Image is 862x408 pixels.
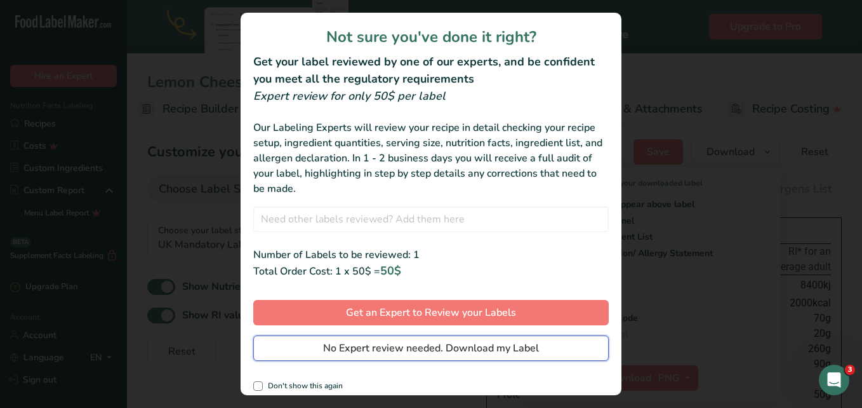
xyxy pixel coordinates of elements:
span: 3 [845,365,855,375]
iframe: Intercom live chat [819,365,849,395]
div: Number of Labels to be reviewed: 1 [253,247,609,262]
button: No Expert review needed. Download my Label [253,336,609,361]
input: Need other labels reviewed? Add them here [253,207,609,232]
span: No Expert review needed. Download my Label [323,341,539,356]
span: Don't show this again [263,381,343,391]
span: 50$ [380,263,401,278]
div: Our Labeling Experts will review your recipe in detail checking your recipe setup, ingredient qua... [253,120,609,196]
h2: Get your label reviewed by one of our experts, and be confident you meet all the regulatory requi... [253,53,609,88]
span: Get an Expert to Review your Labels [346,305,516,320]
button: Get an Expert to Review your Labels [253,300,609,325]
h1: Not sure you've done it right? [253,25,609,48]
div: Expert review for only 50$ per label [253,88,609,105]
div: Total Order Cost: 1 x 50$ = [253,262,609,280]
